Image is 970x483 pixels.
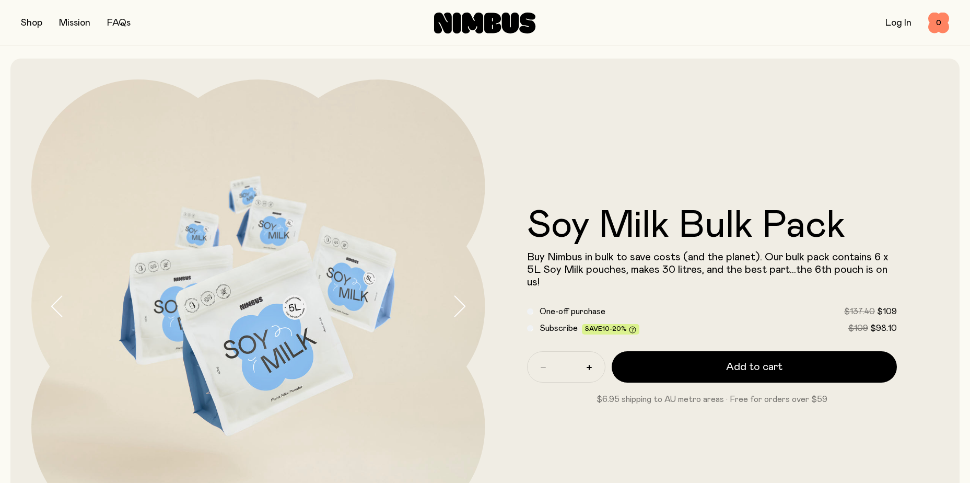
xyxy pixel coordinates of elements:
[59,18,90,28] a: Mission
[527,252,888,287] span: Buy Nimbus in bulk to save costs (and the planet). Our bulk pack contains 6 x 5L Soy Milk pouches...
[527,393,897,406] p: $6.95 shipping to AU metro areas · Free for orders over $59
[612,351,897,383] button: Add to cart
[527,207,897,245] h1: Soy Milk Bulk Pack
[540,324,578,332] span: Subscribe
[870,324,897,332] span: $98.10
[726,360,782,374] span: Add to cart
[585,326,636,333] span: Save
[540,307,605,316] span: One-off purchase
[877,307,897,316] span: $109
[844,307,875,316] span: $137.40
[107,18,131,28] a: FAQs
[848,324,868,332] span: $109
[602,326,627,332] span: 10-20%
[885,18,911,28] a: Log In
[928,13,949,33] button: 0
